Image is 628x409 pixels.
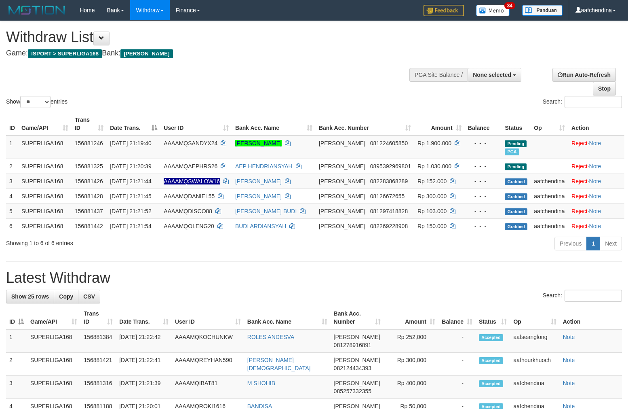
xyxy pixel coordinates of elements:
span: AAAAMQDANIEL55 [164,193,215,199]
span: Copy 081224605850 to clipboard [370,140,408,146]
span: [DATE] 21:20:39 [110,163,151,170]
td: · [568,218,624,233]
th: ID [6,112,18,136]
span: [PERSON_NAME] [319,140,365,146]
td: aafchendina [531,174,568,189]
th: Game/API: activate to sort column ascending [27,306,80,329]
td: SUPERLIGA168 [18,218,72,233]
td: 6 [6,218,18,233]
td: SUPERLIGA168 [18,203,72,218]
span: AAAAMQOLENG20 [164,223,214,229]
td: AAAAMQIBAT81 [172,376,244,399]
span: Pending [505,140,527,147]
span: CSV [83,293,95,300]
span: Copy 08126672655 to clipboard [370,193,405,199]
a: [PERSON_NAME] [235,140,282,146]
td: · [568,203,624,218]
a: BUDI ARDIANSYAH [235,223,287,229]
img: Feedback.jpg [424,5,464,16]
span: [PERSON_NAME] [334,380,380,386]
span: Copy 082124434393 to clipboard [334,365,371,371]
span: Accepted [479,380,503,387]
span: [PERSON_NAME] [319,178,365,184]
td: 2 [6,159,18,174]
a: Stop [593,82,616,95]
h4: Game: Bank: [6,49,411,57]
th: Status [502,112,531,136]
span: Rp 152.000 [417,178,447,184]
td: 156881421 [80,353,116,376]
div: - - - [468,139,499,147]
span: [PERSON_NAME] [319,193,365,199]
span: Grabbed [505,208,527,215]
div: - - - [468,162,499,170]
a: Note [589,208,601,214]
td: aafchendina [510,376,559,399]
th: Date Trans.: activate to sort column ascending [116,306,172,329]
span: [PERSON_NAME] [319,223,365,229]
label: Show entries [6,96,67,108]
a: M SHOHIB [247,380,275,386]
a: Note [589,193,601,199]
div: - - - [468,207,499,215]
a: [PERSON_NAME] [235,193,282,199]
th: Bank Acc. Name: activate to sort column ascending [232,112,316,136]
span: Show 25 rows [11,293,49,300]
th: Date Trans.: activate to sort column descending [107,112,160,136]
td: - [438,329,476,353]
th: Game/API: activate to sort column ascending [18,112,72,136]
a: Note [589,223,601,229]
a: CSV [78,290,100,303]
td: [DATE] 21:22:41 [116,353,172,376]
th: User ID: activate to sort column ascending [160,112,232,136]
td: AAAAMQREYHAN590 [172,353,244,376]
a: Reject [571,140,588,146]
span: Copy 082269228908 to clipboard [370,223,408,229]
a: [PERSON_NAME] [235,178,282,184]
td: SUPERLIGA168 [27,376,80,399]
span: AAAAMQSANDYX24 [164,140,217,146]
div: PGA Site Balance / [409,68,468,82]
td: AAAAMQKOCHUNKW [172,329,244,353]
th: Action [560,306,622,329]
th: Trans ID: activate to sort column ascending [72,112,107,136]
span: Copy 085257332355 to clipboard [334,388,371,394]
input: Search: [565,290,622,302]
td: Rp 400,000 [384,376,438,399]
td: aafchendina [531,189,568,203]
span: [PERSON_NAME] [120,49,173,58]
a: [PERSON_NAME] BUDI [235,208,297,214]
th: Balance: activate to sort column ascending [438,306,476,329]
span: 156881437 [75,208,103,214]
a: ROLES ANDESVA [247,334,294,340]
td: aafhourkhuoch [510,353,559,376]
a: Note [563,334,575,340]
span: [DATE] 21:21:54 [110,223,151,229]
a: Note [589,140,601,146]
td: Rp 252,000 [384,329,438,353]
h1: Latest Withdraw [6,270,622,286]
span: ISPORT > SUPERLIGA168 [28,49,102,58]
td: Rp 300,000 [384,353,438,376]
a: Reject [571,163,588,170]
span: [PERSON_NAME] [334,334,380,340]
a: Reject [571,193,588,199]
span: Rp 150.000 [417,223,447,229]
span: 156881246 [75,140,103,146]
td: 5 [6,203,18,218]
span: Nama rekening ada tanda titik/strip, harap diedit [164,178,220,184]
span: Marked by aafandaneth [505,148,519,155]
span: Copy 081278916891 to clipboard [334,342,371,348]
a: Previous [554,237,587,250]
td: [DATE] 21:22:42 [116,329,172,353]
span: AAAAMQAEPHRS26 [164,163,217,170]
td: 2 [6,353,27,376]
input: Search: [565,96,622,108]
h1: Withdraw List [6,29,411,45]
td: 3 [6,174,18,189]
span: 156881428 [75,193,103,199]
label: Search: [543,290,622,302]
a: Show 25 rows [6,290,54,303]
span: Grabbed [505,193,527,200]
td: aafchendina [531,218,568,233]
